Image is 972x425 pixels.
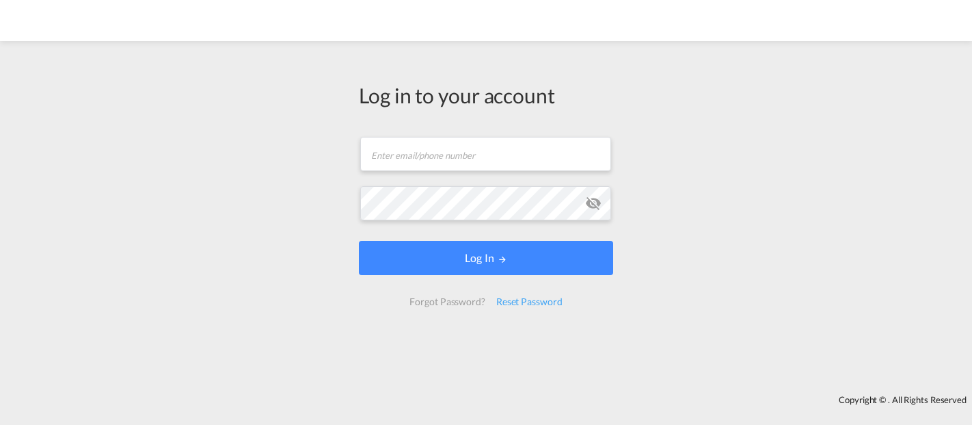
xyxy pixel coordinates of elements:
[360,137,611,171] input: Enter email/phone number
[359,81,613,110] div: Log in to your account
[585,195,602,211] md-icon: icon-eye-off
[359,241,613,275] button: LOGIN
[404,289,490,314] div: Forgot Password?
[491,289,568,314] div: Reset Password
